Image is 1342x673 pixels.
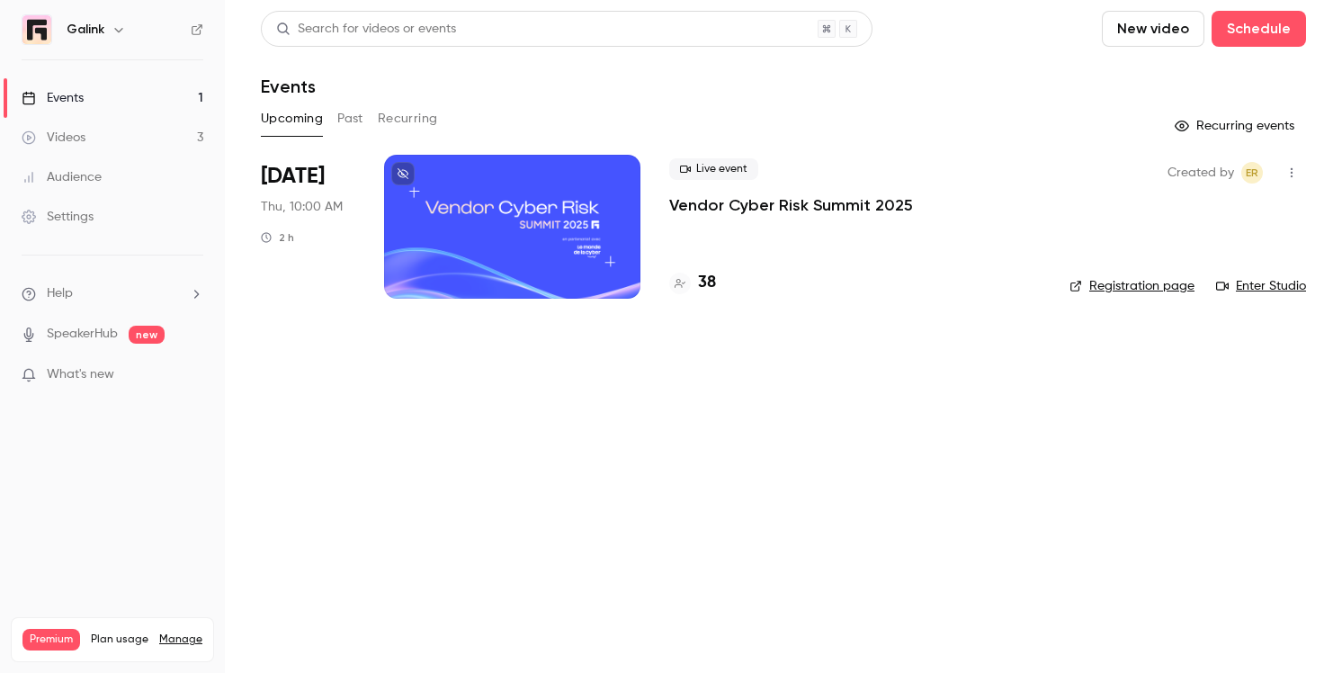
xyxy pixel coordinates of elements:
span: ER [1246,162,1258,184]
div: 2 h [261,230,294,245]
span: Help [47,284,73,303]
span: What's new [47,365,114,384]
a: SpeakerHub [47,325,118,344]
button: Past [337,104,363,133]
div: Audience [22,168,102,186]
a: Manage [159,633,202,647]
span: Plan usage [91,633,148,647]
span: Thu, 10:00 AM [261,198,343,216]
button: Upcoming [261,104,323,133]
button: Schedule [1212,11,1306,47]
div: Videos [22,129,85,147]
span: Live event [669,158,758,180]
div: Events [22,89,84,107]
img: Galink [22,15,51,44]
span: Created by [1168,162,1234,184]
div: Search for videos or events [276,20,456,39]
a: Registration page [1069,277,1194,295]
span: new [129,326,165,344]
li: help-dropdown-opener [22,284,203,303]
span: [DATE] [261,162,325,191]
button: New video [1102,11,1204,47]
span: Premium [22,629,80,651]
h4: 38 [698,271,716,295]
span: Etienne Retout [1241,162,1263,184]
button: Recurring events [1167,112,1306,140]
a: 38 [669,271,716,295]
h1: Events [261,76,316,97]
h6: Galink [67,21,104,39]
a: Enter Studio [1216,277,1306,295]
a: Vendor Cyber Risk Summit 2025 [669,194,913,216]
button: Recurring [378,104,438,133]
div: Oct 2 Thu, 10:00 AM (Europe/Paris) [261,155,355,299]
div: Settings [22,208,94,226]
